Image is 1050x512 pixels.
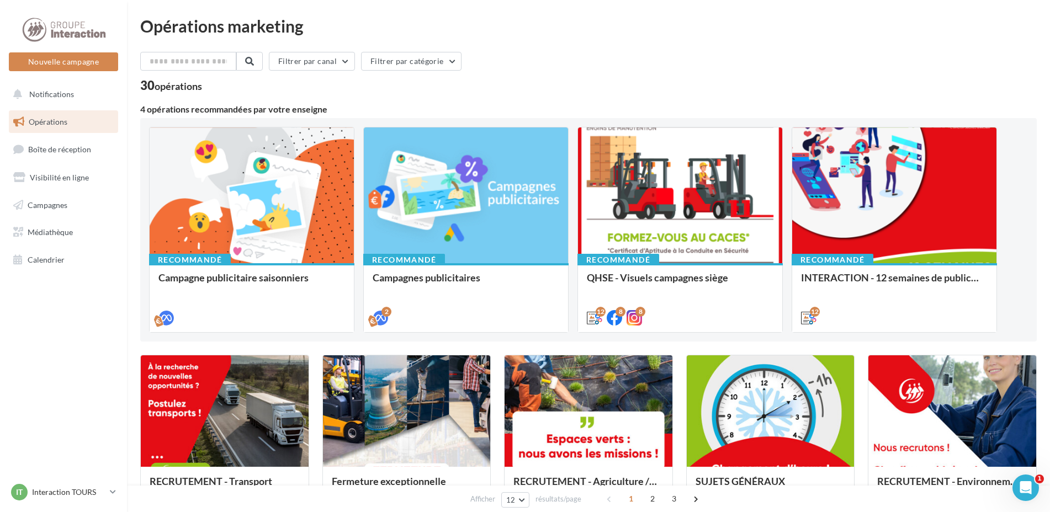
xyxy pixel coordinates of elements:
div: opérations [155,81,202,91]
div: Recommandé [149,254,231,266]
span: 3 [665,490,683,508]
button: Nouvelle campagne [9,52,118,71]
button: 12 [501,492,529,508]
a: Boîte de réception [7,137,120,161]
div: Campagne publicitaire saisonniers [158,272,345,294]
div: RECRUTEMENT - Environnement [877,476,1027,498]
div: Recommandé [363,254,445,266]
span: 12 [506,495,516,504]
span: résultats/page [535,494,581,504]
a: Opérations [7,110,120,134]
div: 2 [381,307,391,317]
span: 2 [644,490,661,508]
div: Recommandé [577,254,659,266]
div: Recommandé [792,254,873,266]
div: Fermeture exceptionnelle [332,476,482,498]
span: Afficher [470,494,495,504]
div: INTERACTION - 12 semaines de publication [801,272,988,294]
span: Boîte de réception [28,145,91,154]
a: Visibilité en ligne [7,166,120,189]
span: 1 [1035,474,1044,483]
span: IT [16,487,23,498]
div: Opérations marketing [140,18,1037,34]
div: RECRUTEMENT - Transport [150,476,300,498]
button: Filtrer par canal [269,52,355,71]
button: Notifications [7,83,116,106]
div: 8 [635,307,645,317]
button: Filtrer par catégorie [361,52,462,71]
span: 1 [622,490,640,508]
span: Notifications [29,89,74,99]
div: RECRUTEMENT - Agriculture / Espaces verts [513,476,664,498]
a: Campagnes [7,194,120,217]
div: 30 [140,79,202,92]
div: 4 opérations recommandées par votre enseigne [140,105,1037,114]
span: Médiathèque [28,227,73,237]
a: Calendrier [7,248,120,271]
div: 12 [810,307,820,317]
iframe: Intercom live chat [1012,474,1039,501]
a: IT Interaction TOURS [9,482,118,503]
span: Visibilité en ligne [30,173,89,182]
div: 12 [596,307,606,317]
div: SUJETS GÉNÉRAUX [696,476,846,498]
a: Médiathèque [7,221,120,244]
span: Calendrier [28,255,65,264]
p: Interaction TOURS [32,487,105,498]
span: Opérations [29,117,67,126]
div: Campagnes publicitaires [373,272,559,294]
span: Campagnes [28,200,67,209]
div: QHSE - Visuels campagnes siège [587,272,773,294]
div: 8 [616,307,625,317]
